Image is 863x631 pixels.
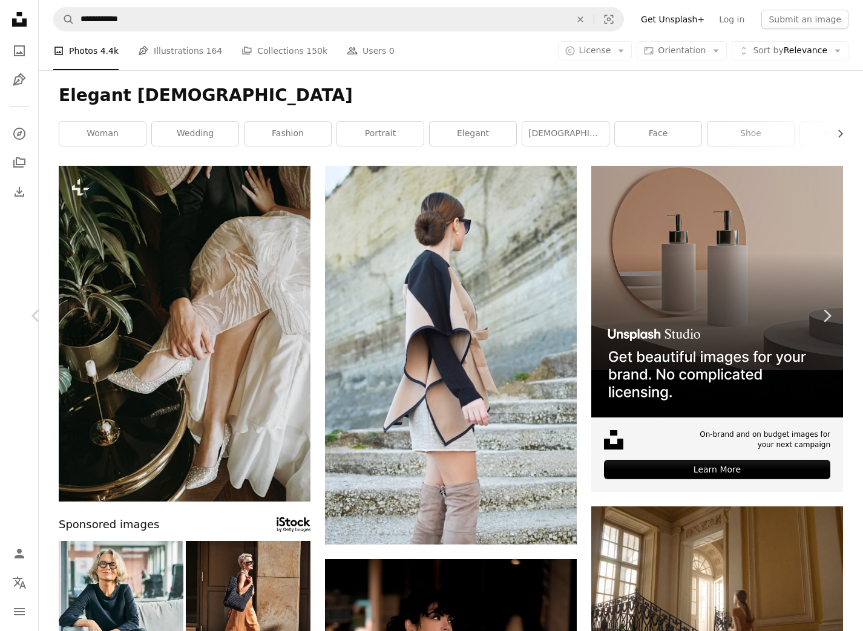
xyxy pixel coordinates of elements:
button: Orientation [637,41,727,60]
button: Submit an image [761,10,848,29]
img: woman standing on stairs and looking at her left [325,166,577,544]
h1: Elegant [DEMOGRAPHIC_DATA] [59,85,843,106]
a: Photos [7,39,31,63]
a: wedding [152,122,238,146]
span: Orientation [658,45,706,55]
a: Users 0 [347,31,395,70]
a: elegant [430,122,516,146]
span: Sponsored images [59,516,159,534]
a: Explore [7,122,31,146]
a: [DEMOGRAPHIC_DATA] [522,122,609,146]
span: 164 [206,44,223,57]
button: License [558,41,632,60]
span: Sort by [753,45,783,55]
div: Learn More [604,460,830,479]
a: Get Unsplash+ [634,10,712,29]
span: License [579,45,611,55]
a: Collections 150k [241,31,327,70]
button: Visual search [594,8,623,31]
img: file-1715714113747-b8b0561c490eimage [591,166,843,417]
a: Collections [7,151,31,175]
button: Search Unsplash [54,8,74,31]
a: Illustrations [7,68,31,92]
a: Illustrations 164 [138,31,222,70]
a: fashion [244,122,331,146]
a: Download History [7,180,31,204]
a: woman [59,122,146,146]
button: Language [7,571,31,595]
button: Clear [567,8,594,31]
button: Sort byRelevance [732,41,848,60]
img: file-1631678316303-ed18b8b5cb9cimage [604,430,623,450]
span: Relevance [753,45,827,57]
a: Log in [712,10,752,29]
button: Menu [7,600,31,624]
form: Find visuals sitewide [53,7,624,31]
span: 0 [389,44,395,57]
a: face [615,122,701,146]
button: scroll list to the right [829,122,843,146]
a: shoe [707,122,794,146]
span: 150k [306,44,327,57]
a: A woman walking down a set of stairs [591,595,843,606]
a: On-brand and on budget images for your next campaignLearn More [591,166,843,492]
span: On-brand and on budget images for your next campaign [691,430,830,450]
a: woman standing on stairs and looking at her left [325,349,577,360]
img: a woman in a white dress and a man in a suit [59,166,310,502]
a: Next [790,258,863,374]
a: a woman in a white dress and a man in a suit [59,328,310,339]
a: Log in / Sign up [7,541,31,566]
a: portrait [337,122,424,146]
